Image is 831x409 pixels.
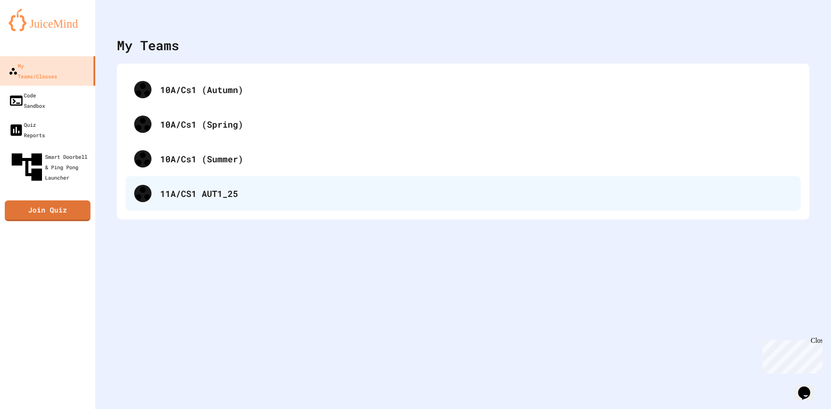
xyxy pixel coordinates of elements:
div: 10A/Cs1 (Summer) [160,152,792,165]
div: Code Sandbox [9,90,45,111]
div: Chat with us now!Close [3,3,60,55]
iframe: chat widget [759,337,822,374]
a: Join Quiz [5,200,90,221]
iframe: chat widget [795,374,822,400]
div: My Teams/Classes [9,61,57,81]
img: logo-orange.svg [9,9,87,31]
div: 11A/CS1 AUT1_25 [160,187,792,200]
div: 11A/CS1 AUT1_25 [126,176,801,211]
div: Quiz Reports [9,119,45,140]
div: Smart Doorbell & Ping Pong Launcher [9,149,92,185]
div: 10A/Cs1 (Spring) [160,118,792,131]
div: 10A/Cs1 (Spring) [126,107,801,142]
div: 10A/Cs1 (Autumn) [126,72,801,107]
div: 10A/Cs1 (Autumn) [160,83,792,96]
div: My Teams [117,35,179,55]
div: 10A/Cs1 (Summer) [126,142,801,176]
